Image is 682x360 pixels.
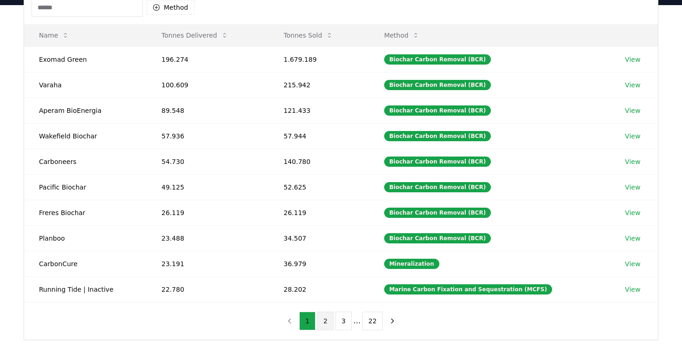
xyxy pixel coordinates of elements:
button: 2 [317,312,334,330]
a: View [625,157,640,166]
button: next page [385,312,400,330]
button: Tonnes Sold [276,26,341,45]
td: 121.433 [269,98,369,123]
button: 1 [299,312,315,330]
td: 196.274 [147,46,269,72]
a: View [625,259,640,268]
div: Biochar Carbon Removal (BCR) [384,233,491,243]
a: View [625,131,640,141]
a: View [625,285,640,294]
td: 22.780 [147,276,269,302]
a: View [625,55,640,64]
a: View [625,183,640,192]
td: Running Tide | Inactive [24,276,147,302]
td: 52.625 [269,174,369,200]
button: Method [377,26,427,45]
div: Biochar Carbon Removal (BCR) [384,208,491,218]
a: View [625,208,640,217]
td: 34.507 [269,225,369,251]
button: Name [32,26,77,45]
td: 54.730 [147,149,269,174]
div: Biochar Carbon Removal (BCR) [384,182,491,192]
td: Freres Biochar [24,200,147,225]
td: 23.488 [147,225,269,251]
td: 26.119 [147,200,269,225]
td: 100.609 [147,72,269,98]
td: 215.942 [269,72,369,98]
a: View [625,234,640,243]
td: 36.979 [269,251,369,276]
div: Mineralization [384,259,439,269]
a: View [625,106,640,115]
td: Wakefield Biochar [24,123,147,149]
div: Marine Carbon Fixation and Sequestration (MCFS) [384,284,552,295]
div: Biochar Carbon Removal (BCR) [384,157,491,167]
a: View [625,80,640,90]
div: Biochar Carbon Removal (BCR) [384,54,491,65]
td: Carboneers [24,149,147,174]
td: 49.125 [147,174,269,200]
td: Varaha [24,72,147,98]
td: 23.191 [147,251,269,276]
button: Tonnes Delivered [154,26,236,45]
div: Biochar Carbon Removal (BCR) [384,105,491,116]
td: Pacific Biochar [24,174,147,200]
button: 3 [335,312,352,330]
div: Biochar Carbon Removal (BCR) [384,80,491,90]
td: 1.679.189 [269,46,369,72]
td: Aperam BioEnergia [24,98,147,123]
td: CarbonCure [24,251,147,276]
td: 140.780 [269,149,369,174]
li: ... [354,315,360,327]
button: 22 [362,312,383,330]
div: Biochar Carbon Removal (BCR) [384,131,491,141]
td: 57.944 [269,123,369,149]
td: 89.548 [147,98,269,123]
td: 26.119 [269,200,369,225]
td: Planboo [24,225,147,251]
td: 28.202 [269,276,369,302]
td: 57.936 [147,123,269,149]
td: Exomad Green [24,46,147,72]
